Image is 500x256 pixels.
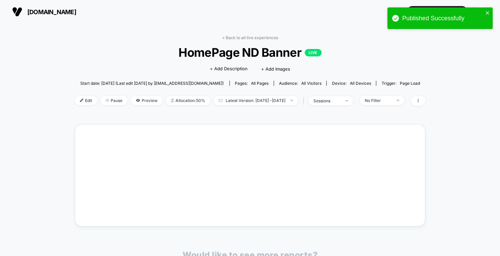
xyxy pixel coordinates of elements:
img: rebalance [171,99,174,102]
button: MH [473,5,490,19]
span: all pages [251,81,269,86]
img: end [345,100,348,101]
span: Page Load [399,81,420,86]
span: Allocation: 50% [166,96,210,105]
span: All Visitors [301,81,321,86]
img: Visually logo [12,7,22,17]
div: Published Successfully [402,15,483,22]
span: Device: [326,81,376,86]
button: close [485,10,490,17]
span: Pause [101,96,128,105]
div: No Filter [365,98,392,103]
div: sessions [313,98,340,103]
span: Latest Version: [DATE] - [DATE] [214,96,298,105]
img: calendar [219,99,222,102]
div: Trigger: [381,81,420,86]
span: Preview [131,96,163,105]
span: [DOMAIN_NAME] [27,8,76,16]
span: Start date: [DATE] (Last edit [DATE] by [EMAIL_ADDRESS][DOMAIN_NAME]) [80,81,224,86]
img: end [397,100,399,101]
div: Audience: [279,81,321,86]
a: < Back to all live experiences [222,35,278,40]
span: + Add Description [210,66,248,72]
button: [DOMAIN_NAME] [10,6,78,17]
span: + Add Images [261,66,290,72]
span: Edit [75,96,97,105]
span: HomePage ND Banner [92,45,408,59]
img: end [290,100,293,101]
img: end [106,99,109,102]
span: | [301,96,308,106]
img: edit [80,99,83,102]
p: LIVE [305,49,322,56]
div: Pages: [235,81,269,86]
div: MH [475,5,488,19]
span: all devices [350,81,371,86]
